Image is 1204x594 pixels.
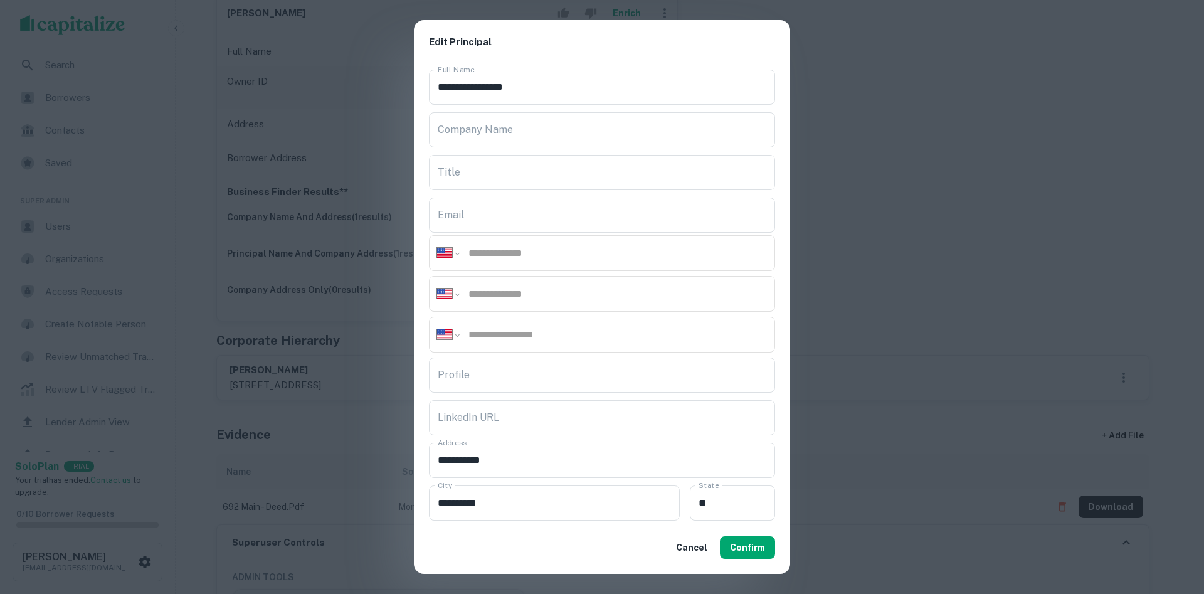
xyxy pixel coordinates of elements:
iframe: Chat Widget [1141,494,1204,554]
label: Full Name [438,64,475,75]
h2: Edit Principal [414,20,790,65]
label: City [438,480,452,491]
label: Address [438,437,467,448]
button: Cancel [671,536,712,559]
button: Confirm [720,536,775,559]
label: State [699,480,719,491]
